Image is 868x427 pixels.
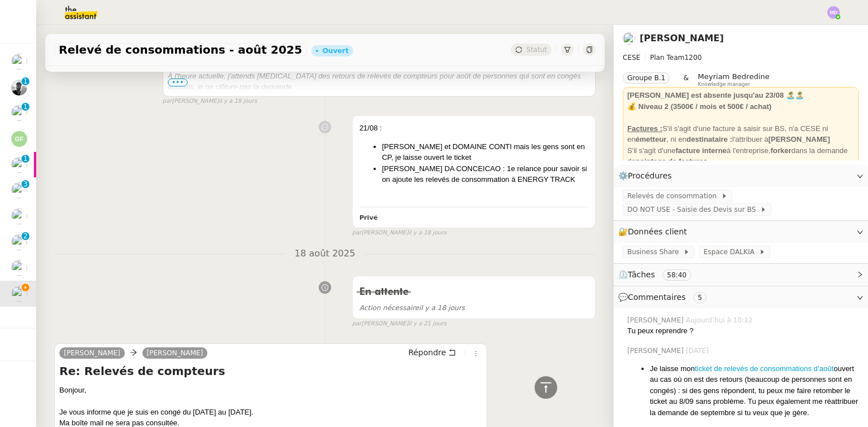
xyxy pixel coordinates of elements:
[640,33,724,43] a: [PERSON_NAME]
[650,54,684,62] span: Plan Team
[11,105,27,121] img: users%2FDBF5gIzOT6MfpzgDQC7eMkIK8iA3%2Favatar%2Fd943ca6c-06ba-4e73-906b-d60e05e423d3
[21,77,29,85] nz-badge-sup: 1
[219,97,257,106] span: il y a 18 jours
[21,180,29,188] nz-badge-sup: 3
[359,304,419,312] span: Action nécessaire
[352,319,446,329] small: [PERSON_NAME]
[323,47,349,54] div: Ouvert
[23,103,28,113] p: 1
[693,292,707,303] nz-tag: 5
[635,157,707,165] strong: pointage de factures
[21,155,29,163] nz-badge-sup: 1
[409,228,447,238] span: il y a 18 jours
[623,72,670,84] nz-tag: Groupe B.1
[769,135,830,143] strong: [PERSON_NAME]
[59,385,482,396] div: Bonjour,
[627,123,854,145] div: S'il s'agit d'une facture à saisir sur BS, n'a CESE ni en , ni en l'attribuer à
[359,123,588,134] div: 21/08 :
[627,91,804,99] strong: [PERSON_NAME] est absente jusqu'au 23/08 🏝️🏝️
[628,270,655,279] span: Tâches
[627,145,854,167] div: S'il s'agit d'une à l'entreprise, dans la demande de
[11,54,27,69] img: users%2FHIWaaSoTa5U8ssS5t403NQMyZZE3%2Favatar%2Fa4be050e-05fa-4f28-bbe7-e7e8e4788720
[614,165,868,187] div: ⚙️Procédures
[168,72,581,91] em: À l'heure actuelle, j'attends [MEDICAL_DATA] des retours de relevés de compteurs pour août de per...
[627,346,686,356] span: [PERSON_NAME]
[627,325,859,337] div: Tu peux reprendre ?
[59,44,302,55] span: Relevé de consommations - août 2025
[683,72,688,87] span: &
[11,80,27,95] img: ee3399b4-027e-46f8-8bb8-fca30cb6f74c
[628,293,685,302] span: Commentaires
[698,72,770,87] app-user-label: Knowledge manager
[635,135,666,143] strong: émetteur
[614,264,868,286] div: ⏲️Tâches 58:40
[11,286,27,302] img: users%2FHIWaaSoTa5U8ssS5t403NQMyZZE3%2Favatar%2Fa4be050e-05fa-4f28-bbe7-e7e8e4788720
[11,157,27,173] img: users%2FHIWaaSoTa5U8ssS5t403NQMyZZE3%2Favatar%2Fa4be050e-05fa-4f28-bbe7-e7e8e4788720
[628,227,687,236] span: Données client
[352,228,446,238] small: [PERSON_NAME]
[59,348,125,358] a: [PERSON_NAME]
[11,234,27,250] img: users%2F9mvJqJUvllffspLsQzytnd0Nt4c2%2Favatar%2F82da88e3-d90d-4e39-b37d-dcb7941179ae
[627,315,686,325] span: [PERSON_NAME]
[11,182,27,198] img: users%2FHIWaaSoTa5U8ssS5t403NQMyZZE3%2Favatar%2Fa4be050e-05fa-4f28-bbe7-e7e8e4788720
[618,225,692,238] span: 🔐
[627,204,760,215] span: DO NOT USE - Saisie des Devis sur BS
[352,319,362,329] span: par
[627,102,771,111] strong: 💰 Niveau 2 (3500€ / mois et 500€ / achat)
[285,246,364,262] span: 18 août 2025
[618,293,711,302] span: 💬
[168,79,188,86] span: •••
[627,246,683,258] span: Business Share
[59,363,482,379] h4: Re: Relevés de compteurs
[686,346,711,356] span: [DATE]
[827,6,840,19] img: svg
[650,364,695,373] span: Je laisse mon
[382,141,588,163] li: [PERSON_NAME] et DOMAINE CONTI mais les gens sont en CP, je laisse ouvert le ticket
[770,146,791,155] strong: forker
[676,146,727,155] strong: facture interne
[614,221,868,243] div: 🔐Données client
[628,171,672,180] span: Procédures
[698,72,770,81] span: Meyriam Bedredine
[404,346,460,359] button: Répondre
[686,315,755,325] span: Aujourd’hui à 10:12
[359,287,409,297] span: En attente
[650,364,858,417] span: ouvert au cas où on est des retours (beaucoup de personnes sont en congés) : si des gens réponden...
[526,46,547,54] span: Statut
[142,348,208,358] a: [PERSON_NAME]
[695,364,834,373] a: ticket de relevés de consommations d’août
[627,190,721,202] span: Relevés de consommation
[23,155,28,165] p: 1
[684,54,702,62] span: 1200
[352,228,362,238] span: par
[382,163,588,185] li: [PERSON_NAME] DA CONCEICAO : 1e relance pour savoir si on ajoute les relevés de consommation à EN...
[23,180,28,190] p: 3
[623,32,635,45] img: users%2FHIWaaSoTa5U8ssS5t403NQMyZZE3%2Favatar%2Fa4be050e-05fa-4f28-bbe7-e7e8e4788720
[627,124,662,133] u: Factures :
[698,81,750,88] span: Knowledge manager
[21,103,29,111] nz-badge-sup: 1
[163,97,172,106] span: par
[11,260,27,276] img: users%2FHIWaaSoTa5U8ssS5t403NQMyZZE3%2Favatar%2Fa4be050e-05fa-4f28-bbe7-e7e8e4788720
[408,347,446,358] span: Répondre
[359,304,465,312] span: il y a 18 jours
[11,131,27,147] img: svg
[59,407,482,418] div: Je vous informe que je suis en congé du [DATE] au [DATE].
[23,77,28,88] p: 1
[687,135,732,143] strong: destinataire :
[618,270,701,279] span: ⏲️
[704,246,759,258] span: Espace DALKIA
[359,214,377,221] b: Privé
[21,232,29,240] nz-badge-sup: 2
[23,232,28,242] p: 2
[409,319,447,329] span: il y a 21 jours
[623,54,640,62] span: CESE
[11,208,27,224] img: users%2FDBF5gIzOT6MfpzgDQC7eMkIK8iA3%2Favatar%2Fd943ca6c-06ba-4e73-906b-d60e05e423d3
[618,169,677,182] span: ⚙️
[662,269,691,281] nz-tag: 58:40
[163,97,257,106] small: [PERSON_NAME]
[614,286,868,308] div: 💬Commentaires 5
